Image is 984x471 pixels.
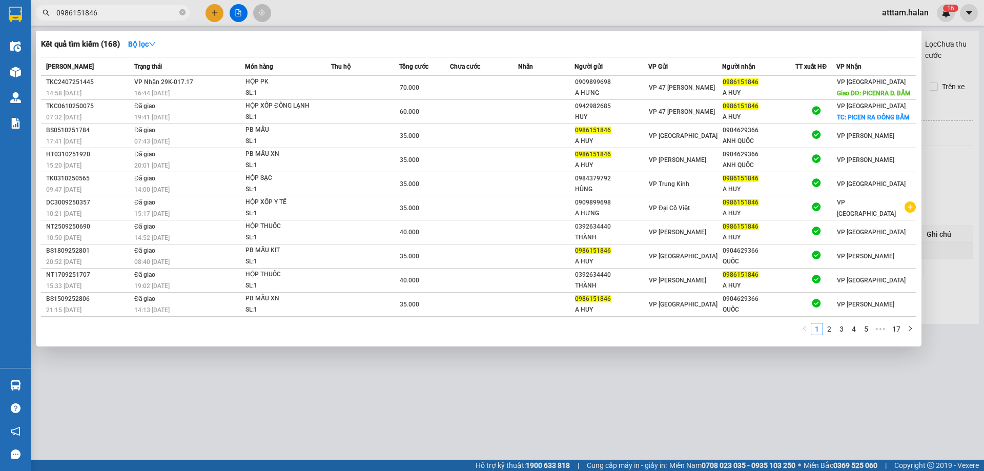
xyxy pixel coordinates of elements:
[848,323,860,335] li: 4
[46,63,94,70] span: [PERSON_NAME]
[11,403,20,413] span: question-circle
[134,306,170,314] span: 14:13 [DATE]
[43,9,50,16] span: search
[46,173,131,184] div: TK0310250565
[46,162,81,169] span: 15:20 [DATE]
[837,103,906,110] span: VP [GEOGRAPHIC_DATA]
[134,223,155,230] span: Đã giao
[134,114,170,121] span: 19:41 [DATE]
[179,9,186,15] span: close-circle
[837,199,896,217] span: VP [GEOGRAPHIC_DATA]
[46,245,131,256] div: BS1809252801
[134,90,170,97] span: 16:44 [DATE]
[649,204,690,212] span: VP Đại Cồ Việt
[245,232,322,243] div: SL: 1
[245,256,322,268] div: SL: 1
[723,232,795,243] div: A HUY
[575,63,603,70] span: Người gửi
[575,151,611,158] span: 0986151846
[723,280,795,291] div: A HUY
[10,118,21,129] img: solution-icon
[46,138,81,145] span: 17:41 [DATE]
[723,271,758,278] span: 0986151846
[245,245,322,256] div: PB MẪU KIT
[649,301,717,308] span: VP [GEOGRAPHIC_DATA]
[836,323,847,335] a: 3
[649,277,706,284] span: VP [PERSON_NAME]
[245,149,322,160] div: PB MẪU XN
[649,108,715,115] span: VP 47 [PERSON_NAME]
[96,25,428,38] li: 271 - [PERSON_NAME] - [GEOGRAPHIC_DATA] - [GEOGRAPHIC_DATA]
[46,125,131,136] div: BS0510251784
[575,280,648,291] div: THÀNH
[245,100,322,112] div: HỘP XỐP ĐÔNG LẠNH
[837,253,894,260] span: VP [PERSON_NAME]
[46,294,131,304] div: BS1509252806
[11,426,20,436] span: notification
[723,88,795,98] div: A HUY
[872,323,889,335] span: •••
[134,295,155,302] span: Đã giao
[905,201,916,213] span: plus-circle
[723,304,795,315] div: QUỐC
[245,197,322,208] div: HỘP XỐP Y TẾ
[575,295,611,302] span: 0986151846
[46,114,81,121] span: 07:32 [DATE]
[450,63,480,70] span: Chưa cước
[134,63,162,70] span: Trạng thái
[837,90,911,97] span: Giao DĐ: PICENRA D. BẨM
[836,63,862,70] span: VP Nhận
[823,323,835,335] li: 2
[649,180,689,188] span: VP Trung Kính
[134,271,155,278] span: Đã giao
[649,132,717,139] span: VP [GEOGRAPHIC_DATA]
[13,13,90,64] img: logo.jpg
[723,160,795,171] div: ANH QUỐC
[802,325,808,332] span: left
[134,127,155,134] span: Đã giao
[837,156,894,163] span: VP [PERSON_NAME]
[245,125,322,136] div: PB MẪU
[134,234,170,241] span: 14:52 [DATE]
[824,323,835,335] a: 2
[245,269,322,280] div: HỘP THUỐC
[46,234,81,241] span: 10:50 [DATE]
[13,70,140,87] b: GỬI : VP Đại Cồ Việt
[245,173,322,184] div: HỘP SẠC
[46,210,81,217] span: 10:21 [DATE]
[904,323,916,335] button: right
[134,258,170,265] span: 08:40 [DATE]
[149,40,156,48] span: down
[46,258,81,265] span: 20:52 [DATE]
[575,232,648,243] div: THÀNH
[46,306,81,314] span: 21:15 [DATE]
[400,301,419,308] span: 35.000
[575,184,648,195] div: HÙNG
[723,256,795,267] div: QUỐC
[723,294,795,304] div: 0904629366
[575,88,648,98] div: A HƯNG
[649,156,706,163] span: VP [PERSON_NAME]
[575,304,648,315] div: A HUY
[46,270,131,280] div: NT1709251707
[399,63,428,70] span: Tổng cước
[723,223,758,230] span: 0986151846
[649,253,717,260] span: VP [GEOGRAPHIC_DATA]
[795,63,827,70] span: TT xuất HĐ
[10,67,21,77] img: warehouse-icon
[649,229,706,236] span: VP [PERSON_NAME]
[134,186,170,193] span: 14:00 [DATE]
[41,39,120,50] h3: Kết quả tìm kiếm ( 168 )
[10,41,21,52] img: warehouse-icon
[722,63,755,70] span: Người nhận
[400,156,419,163] span: 35.000
[134,199,155,206] span: Đã giao
[245,280,322,292] div: SL: 1
[575,221,648,232] div: 0392634440
[245,136,322,147] div: SL: 1
[400,108,419,115] span: 60.000
[46,101,131,112] div: TKC0610250075
[575,208,648,219] div: A HƯNG
[134,282,170,290] span: 19:02 [DATE]
[575,270,648,280] div: 0392634440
